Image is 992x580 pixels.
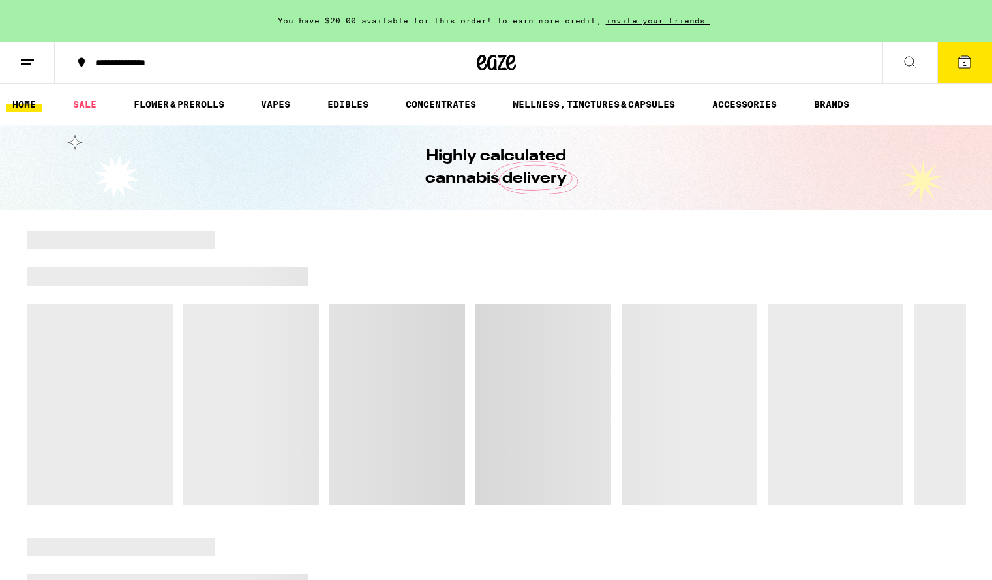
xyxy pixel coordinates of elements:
[807,97,856,112] button: BRANDS
[278,16,601,25] span: You have $20.00 available for this order! To earn more credit,
[389,145,604,190] h1: Highly calculated cannabis delivery
[706,97,783,112] a: ACCESSORIES
[127,97,231,112] a: FLOWER & PREROLLS
[963,59,967,67] span: 1
[321,97,375,112] a: EDIBLES
[254,97,297,112] a: VAPES
[506,97,682,112] a: WELLNESS, TINCTURES & CAPSULES
[937,42,992,83] button: 1
[601,16,715,25] span: invite your friends.
[399,97,483,112] a: CONCENTRATES
[6,97,42,112] a: HOME
[67,97,103,112] a: SALE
